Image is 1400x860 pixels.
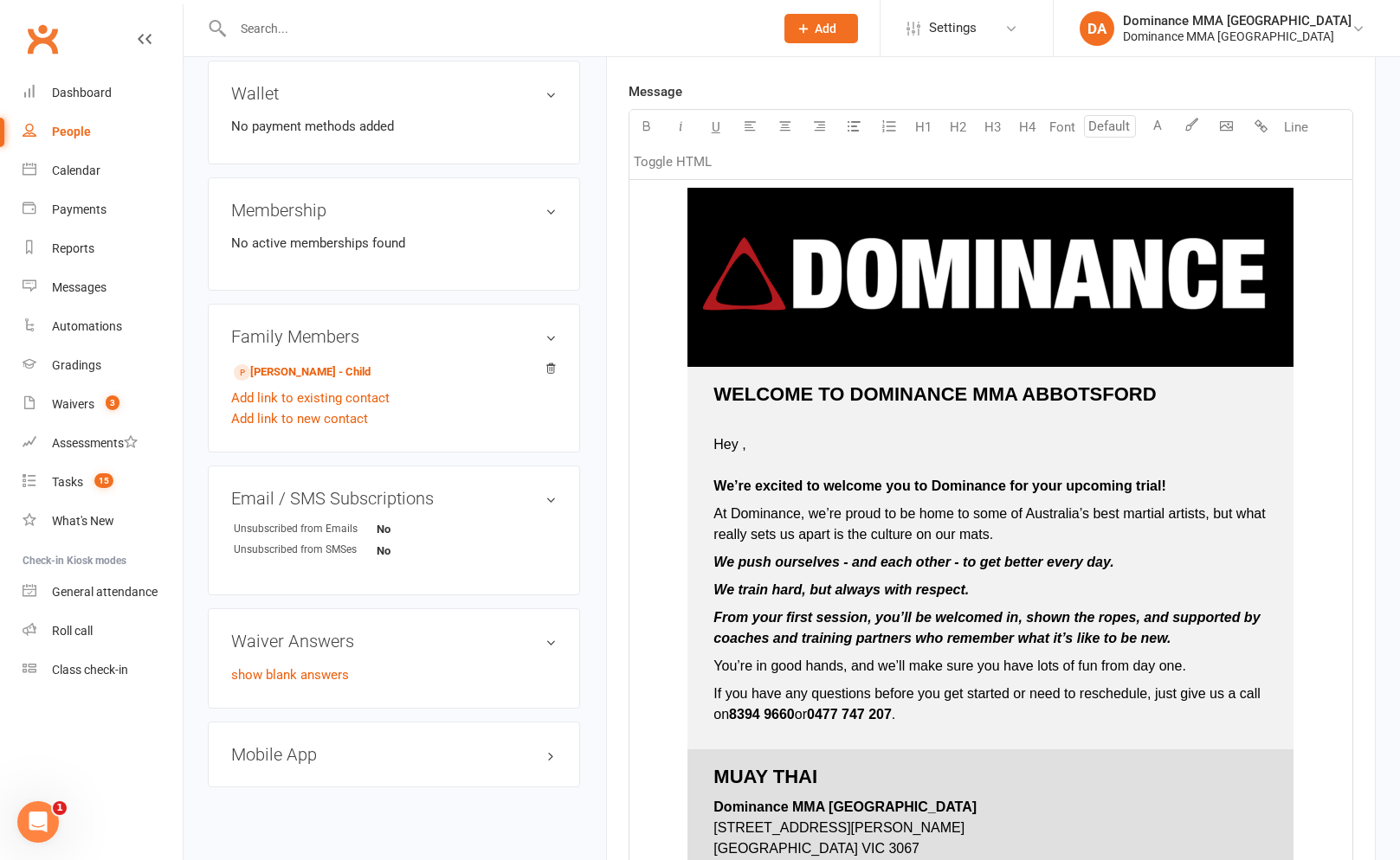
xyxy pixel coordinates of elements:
a: Class kiosk mode [23,651,183,690]
span: Hey , [713,437,745,452]
span: Settings [929,9,977,48]
span: [GEOGRAPHIC_DATA] VIC 3067 [713,841,919,856]
a: show blank answers [231,667,349,683]
div: Unsubscribed from Emails [234,521,377,537]
div: Calendar [52,164,100,177]
div: Automations [52,319,122,333]
button: Add [784,14,858,43]
span: . [892,707,895,722]
a: Add link to new contact [231,408,368,429]
span: U [712,119,720,135]
span: 1 [53,801,67,815]
h3: Waiver Answers [231,632,557,651]
span: If you have any questions before you get started or need to reschedule, just give us a call on [713,686,1264,722]
span: We’re excited to welcome you to Dominance for your upcoming trial! [713,478,1165,493]
a: [PERSON_NAME] - Child [234,363,371,382]
h3: Email / SMS Subscriptions [231,489,557,508]
h3: Family Members [231,327,557,346]
input: Search... [228,16,762,41]
div: What's New [52,514,114,528]
a: General attendance kiosk mode [23,573,183,612]
button: A [1140,110,1175,144]
div: Tasks [52,475,83,489]
div: DA [1080,11,1114,46]
p: No active memberships found [231,233,557,254]
a: Automations [23,307,183,346]
div: General attendance [52,585,158,599]
span: At Dominance, we’re proud to be home to some of Australia’s best martial artists, but what really... [713,506,1269,542]
span: You’re in good hands, and we’ll make sure you have lots of fun from day one. [713,658,1186,673]
a: Calendar [23,151,183,190]
span: [STREET_ADDRESS][PERSON_NAME] [713,820,965,835]
span: We push ourselves - and each other - to get better every day. [713,555,1113,569]
strong: No [377,544,476,557]
span: 0477 747 207 [807,707,892,722]
h3: Membership [231,201,557,220]
span: Dominance MMA [GEOGRAPHIC_DATA] [713,799,977,814]
a: People [23,112,183,151]
a: Add link to existing contact [231,388,390,408]
strong: No [377,523,476,536]
button: H4 [1010,110,1045,144]
span: or [795,707,807,722]
div: Dashboard [52,86,112,99]
span: From your first session, you’ll be welcomed in, shown the ropes, and supported by coaches and tra... [713,610,1264,645]
span: 15 [94,473,113,488]
a: Tasks 15 [23,463,183,502]
h3: Mobile App [231,745,557,764]
button: Font [1045,110,1080,144]
li: No payment methods added [231,116,557,137]
label: Message [629,81,682,102]
div: Assessments [52,436,138,450]
input: Default [1084,115,1136,138]
span: 3 [106,395,119,410]
div: Waivers [52,397,94,411]
a: Waivers 3 [23,385,183,424]
a: What's New [23,502,183,541]
div: Unsubscribed from SMSes [234,542,377,558]
div: Reports [52,241,94,255]
div: People [52,125,91,138]
a: Clubworx [21,17,64,61]
button: U [699,110,733,144]
button: H3 [976,110,1010,144]
span: We train hard, but always with respect. [713,582,969,597]
div: Payments [52,202,106,216]
button: Toggle HTML [629,144,716,179]
a: Reports [23,229,183,268]
span: Add [815,22,836,35]
button: Line [1279,110,1313,144]
span: MUAY THAI [713,766,817,787]
h3: Wallet [231,84,557,103]
button: H1 [906,110,941,144]
div: Dominance MMA [GEOGRAPHIC_DATA] [1123,13,1352,29]
span: WELCOME TO DOMINANCE MMA ABBOTSFORD [713,383,1156,405]
a: Payments [23,190,183,229]
iframe: Intercom live chat [17,801,59,843]
div: Messages [52,280,106,294]
a: Gradings [23,346,183,385]
img: bf3eda11-9270-46cb-9fb7-554ff1c9493e.png [687,188,1294,361]
button: H2 [941,110,976,144]
span: 8394 9660 [729,707,795,722]
a: Messages [23,268,183,307]
div: Roll call [52,624,93,638]
div: Gradings [52,358,101,372]
div: Class check-in [52,663,128,677]
a: Dashboard [23,74,183,112]
a: Assessments [23,424,183,463]
a: Roll call [23,612,183,651]
div: Dominance MMA [GEOGRAPHIC_DATA] [1123,29,1352,44]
